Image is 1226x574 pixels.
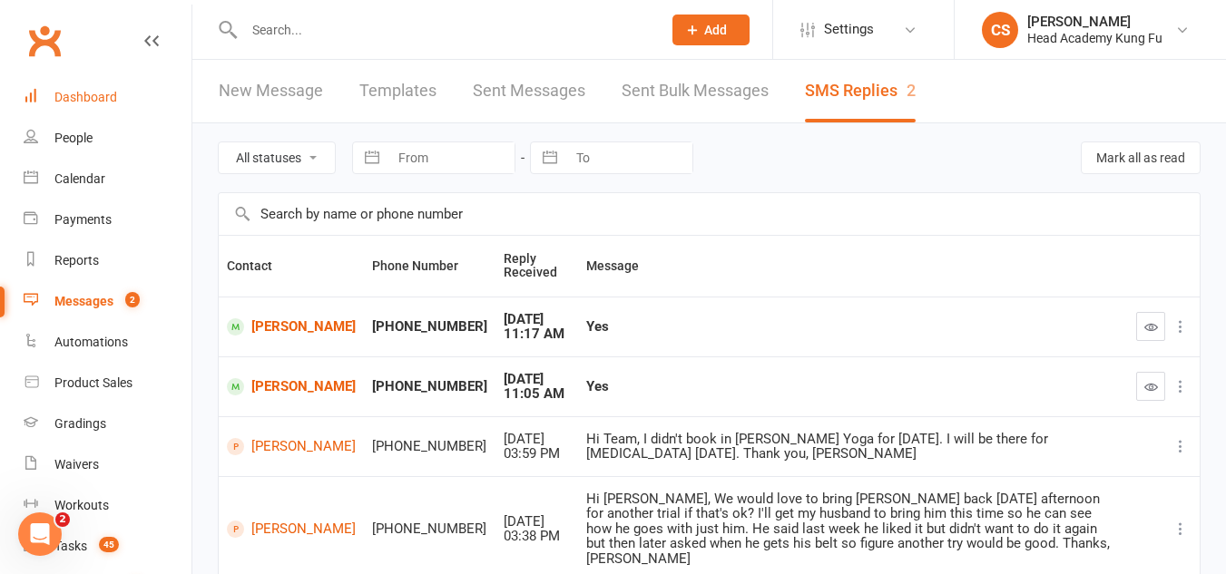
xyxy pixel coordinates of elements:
th: Message [578,236,1128,297]
div: Gradings [54,416,106,431]
a: Sent Bulk Messages [622,60,769,122]
div: [PHONE_NUMBER] [372,439,487,454]
a: Sent Messages [473,60,585,122]
div: Dashboard [54,90,117,104]
div: Reports [54,253,99,268]
div: [PHONE_NUMBER] [372,521,487,537]
div: Hi Team, I didn't book in [PERSON_NAME] Yoga for [DATE]. I will be there for [MEDICAL_DATA] [DATE... [586,432,1120,462]
span: Settings [824,9,874,50]
input: To [566,142,692,173]
div: Product Sales [54,375,132,390]
input: Search by name or phone number [219,193,1200,235]
span: Add [704,23,727,37]
div: Hi [PERSON_NAME], We would love to bring [PERSON_NAME] back [DATE] afternoon for another trial if... [586,491,1120,567]
div: [DATE] [504,514,570,530]
div: 03:38 PM [504,529,570,544]
div: Automations [54,335,128,349]
div: [DATE] [504,372,570,387]
span: 2 [125,292,140,307]
a: Calendar [24,159,191,199]
div: 11:05 AM [504,386,570,402]
div: Head Academy Kung Fu [1027,30,1162,46]
div: Yes [586,379,1120,394]
div: Workouts [54,498,109,512]
div: [DATE] [504,312,570,327]
div: 03:59 PM [504,446,570,462]
a: Gradings [24,404,191,444]
div: [PHONE_NUMBER] [372,319,487,335]
div: Yes [586,319,1120,335]
span: 45 [99,537,119,552]
a: Messages 2 [24,281,191,322]
a: People [24,118,191,159]
a: Workouts [24,485,191,526]
a: Templates [359,60,436,122]
button: Mark all as read [1081,141,1201,174]
a: Payments [24,199,191,240]
iframe: Intercom live chat [18,512,62,556]
a: Reports [24,240,191,281]
div: Messages [54,294,113,308]
div: [DATE] [504,432,570,447]
div: Calendar [54,171,105,186]
div: 11:17 AM [504,326,570,342]
th: Reply Received [495,236,578,297]
a: Product Sales [24,363,191,404]
a: Dashboard [24,77,191,118]
a: Waivers [24,444,191,485]
a: New Message [219,60,323,122]
a: SMS Replies2 [805,60,916,122]
th: Phone Number [364,236,495,297]
th: Contact [219,236,364,297]
button: Add [672,15,750,45]
a: [PERSON_NAME] [227,520,356,538]
div: People [54,131,93,145]
div: CS [982,12,1018,48]
a: Tasks 45 [24,526,191,567]
span: 2 [55,512,70,527]
input: From [388,142,515,173]
a: Automations [24,322,191,363]
a: Clubworx [22,18,67,63]
a: [PERSON_NAME] [227,378,356,395]
input: Search... [239,17,649,43]
div: [PHONE_NUMBER] [372,379,487,394]
a: [PERSON_NAME] [227,318,356,336]
a: [PERSON_NAME] [227,438,356,455]
div: Payments [54,212,112,227]
div: [PERSON_NAME] [1027,14,1162,30]
div: 2 [907,81,916,100]
div: Tasks [54,539,87,553]
div: Waivers [54,457,99,472]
